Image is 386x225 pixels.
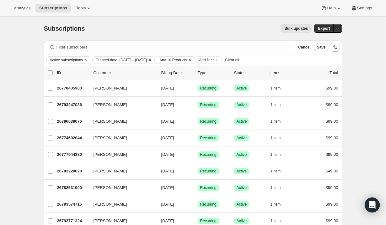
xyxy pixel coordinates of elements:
[298,45,310,50] span: Cancel
[326,152,338,157] span: $99.00
[35,4,71,13] button: Subscriptions
[237,86,247,91] span: Active
[94,168,127,174] span: [PERSON_NAME]
[96,58,147,63] span: Created date: [DATE]—[DATE]
[94,135,127,141] span: [PERSON_NAME]
[57,117,338,126] div: 26786038076[PERSON_NAME][DATE]SuccessRecurringSuccessActive1 item$99.00
[161,102,174,107] span: [DATE]
[90,100,153,110] button: [PERSON_NAME]
[147,57,153,64] button: Clear
[72,4,96,13] button: Tools
[57,201,88,207] p: 26793574716
[271,218,281,223] span: 1 item
[57,70,88,76] p: ID
[57,183,338,192] div: 26782531900[PERSON_NAME][DATE]SuccessRecurringSuccessActive1 item$99.00
[90,133,153,143] button: [PERSON_NAME]
[199,58,214,63] span: Add filter
[94,151,127,158] span: [PERSON_NAME]
[237,169,247,174] span: Active
[271,152,281,157] span: 1 item
[225,58,239,63] span: Clear all
[357,6,372,11] span: Settings
[161,70,193,76] p: Billing Date
[57,85,88,91] p: 26778435900
[14,6,30,11] span: Analytics
[331,43,340,52] button: Sort the results
[161,119,174,124] span: [DATE]
[94,85,127,91] span: [PERSON_NAME]
[200,169,217,174] span: Recurring
[56,43,292,52] input: Filter subscribers
[10,4,34,13] button: Analytics
[281,24,312,33] button: Bulk updates
[237,119,247,124] span: Active
[94,201,127,207] span: [PERSON_NAME]
[90,83,153,93] button: [PERSON_NAME]
[83,57,89,64] button: Clear
[271,169,281,174] span: 1 item
[57,100,338,109] div: 26793247036[PERSON_NAME][DATE]SuccessRecurringSuccessActive1 item$99.00
[200,218,217,223] span: Recurring
[57,134,338,142] div: 26774602044[PERSON_NAME][DATE]SuccessRecurringSuccessActive1 item$99.00
[94,218,127,224] span: [PERSON_NAME]
[94,70,156,76] p: Customer
[200,185,217,190] span: Recurring
[90,150,153,160] button: [PERSON_NAME]
[237,152,247,157] span: Active
[161,86,174,90] span: [DATE]
[237,185,247,190] span: Active
[317,45,325,50] span: Save
[326,102,338,107] span: $99.00
[327,6,335,11] span: Help
[44,25,85,32] span: Subscriptions
[284,26,308,31] span: Bulk updates
[314,43,328,51] button: Save
[57,102,88,108] p: 26793247036
[271,150,288,159] button: 1 item
[57,185,88,191] p: 26782531900
[200,86,217,91] span: Recurring
[271,70,302,76] div: Items
[237,218,247,223] span: Active
[326,202,338,207] span: $99.00
[271,185,281,190] span: 1 item
[161,136,174,140] span: [DATE]
[271,134,288,142] button: 1 item
[57,118,88,125] p: 26786038076
[57,167,338,176] div: 26783220028[PERSON_NAME][DATE]SuccessRecurringSuccessActive1 item$49.00
[76,6,86,11] span: Tools
[317,4,346,13] button: Help
[161,169,174,173] span: [DATE]
[271,119,281,124] span: 1 item
[161,152,174,157] span: [DATE]
[90,199,153,209] button: [PERSON_NAME]
[159,58,187,63] span: Any 10 Products
[57,84,338,93] div: 26778435900[PERSON_NAME][DATE]SuccessRecurringSuccessActive1 item$99.00
[50,58,83,63] span: Active subscriptions
[47,57,83,64] button: Active subscriptions
[271,183,288,192] button: 1 item
[200,202,217,207] span: Recurring
[237,202,247,207] span: Active
[57,150,338,159] div: 26777944380[PERSON_NAME][DATE]SuccessRecurringSuccessActive1 item$99.00
[271,86,281,91] span: 1 item
[200,119,217,124] span: Recurring
[271,102,281,107] span: 1 item
[271,100,288,109] button: 1 item
[365,197,380,212] div: Open Intercom Messenger
[57,151,88,158] p: 26777944380
[271,117,288,126] button: 1 item
[326,136,338,140] span: $99.00
[198,70,229,76] div: Type
[57,135,88,141] p: 26774602044
[223,56,242,64] button: Clear all
[271,136,281,141] span: 1 item
[296,43,313,51] button: Cancel
[271,202,281,207] span: 1 item
[326,185,338,190] span: $99.00
[318,26,330,31] span: Export
[94,118,127,125] span: [PERSON_NAME]
[187,57,193,64] button: Clear
[90,166,153,176] button: [PERSON_NAME]
[94,185,127,191] span: [PERSON_NAME]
